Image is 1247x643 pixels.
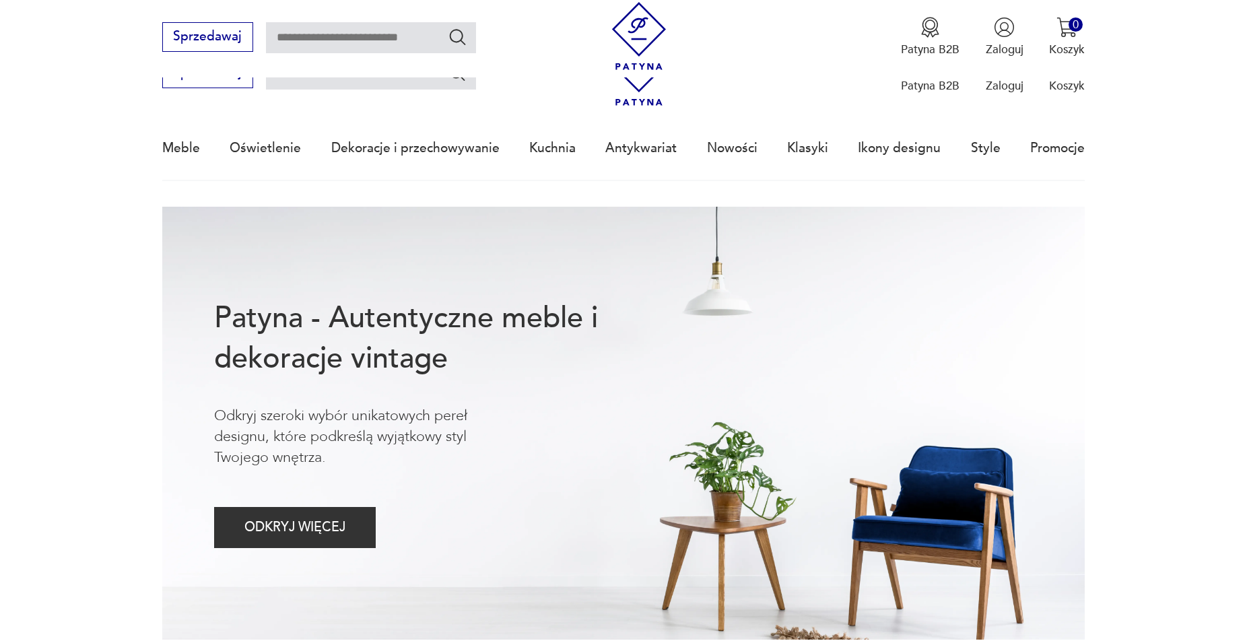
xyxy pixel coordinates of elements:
[214,298,650,379] h1: Patyna - Autentyczne meble i dekoracje vintage
[1049,78,1085,94] p: Koszyk
[162,32,253,43] a: Sprzedawaj
[214,523,376,534] a: ODKRYJ WIĘCEJ
[214,405,521,469] p: Odkryj szeroki wybór unikatowych pereł designu, które podkreślą wyjątkowy styl Twojego wnętrza.
[901,17,959,57] a: Ikona medaluPatyna B2B
[162,69,253,79] a: Sprzedawaj
[214,507,376,548] button: ODKRYJ WIĘCEJ
[920,17,941,38] img: Ikona medalu
[901,78,959,94] p: Patyna B2B
[529,117,576,179] a: Kuchnia
[971,117,1001,179] a: Style
[986,42,1023,57] p: Zaloguj
[707,117,757,179] a: Nowości
[1069,18,1083,32] div: 0
[994,17,1015,38] img: Ikonka użytkownika
[605,2,673,70] img: Patyna - sklep z meblami i dekoracjami vintage
[986,78,1023,94] p: Zaloguj
[787,117,828,179] a: Klasyki
[605,117,677,179] a: Antykwariat
[448,27,467,46] button: Szukaj
[230,117,301,179] a: Oświetlenie
[1030,117,1085,179] a: Promocje
[1049,42,1085,57] p: Koszyk
[986,17,1023,57] button: Zaloguj
[162,117,200,179] a: Meble
[901,42,959,57] p: Patyna B2B
[858,117,941,179] a: Ikony designu
[1056,17,1077,38] img: Ikona koszyka
[901,17,959,57] button: Patyna B2B
[448,63,467,83] button: Szukaj
[331,117,500,179] a: Dekoracje i przechowywanie
[162,22,253,52] button: Sprzedawaj
[1049,17,1085,57] button: 0Koszyk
